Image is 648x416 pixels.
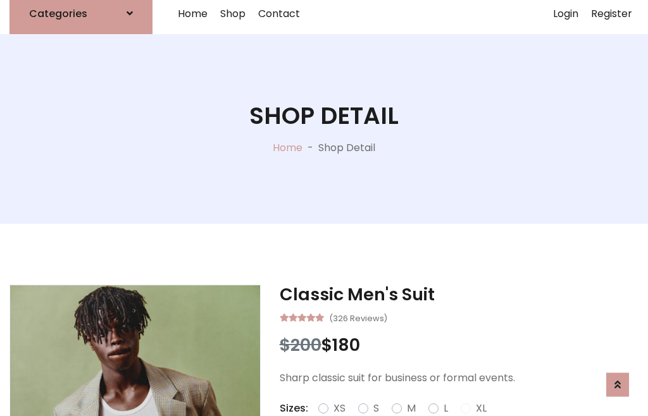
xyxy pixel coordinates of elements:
span: 180 [332,333,360,357]
h3: Classic Men's Suit [280,284,639,305]
h6: Categories [29,8,87,20]
label: S [373,401,379,416]
h1: Shop Detail [249,102,399,130]
label: XS [333,401,346,416]
label: XL [476,401,487,416]
p: Sharp classic suit for business or formal events. [280,370,639,386]
small: (326 Reviews) [329,310,387,325]
p: - [302,140,318,156]
label: L [444,401,448,416]
p: Sizes: [280,401,308,416]
h3: $ [280,335,639,355]
label: M [407,401,416,416]
p: Shop Detail [318,140,375,156]
span: $200 [280,333,321,357]
a: Home [273,140,302,155]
